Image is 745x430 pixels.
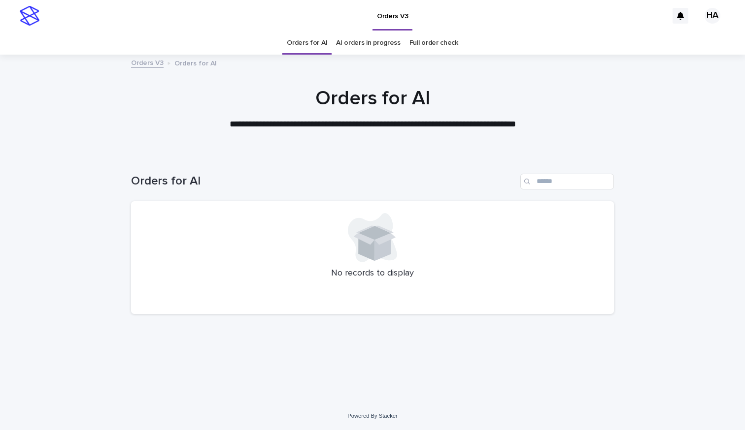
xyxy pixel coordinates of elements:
h1: Orders for AI [131,87,614,110]
p: Orders for AI [174,57,217,68]
input: Search [520,174,614,189]
img: stacker-logo-s-only.png [20,6,39,26]
a: Orders V3 [131,57,164,68]
p: No records to display [143,268,602,279]
a: Full order check [409,31,458,55]
a: Orders for AI [287,31,327,55]
a: Powered By Stacker [347,413,397,419]
div: HA [705,8,720,24]
h1: Orders for AI [131,174,516,188]
a: AI orders in progress [336,31,401,55]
